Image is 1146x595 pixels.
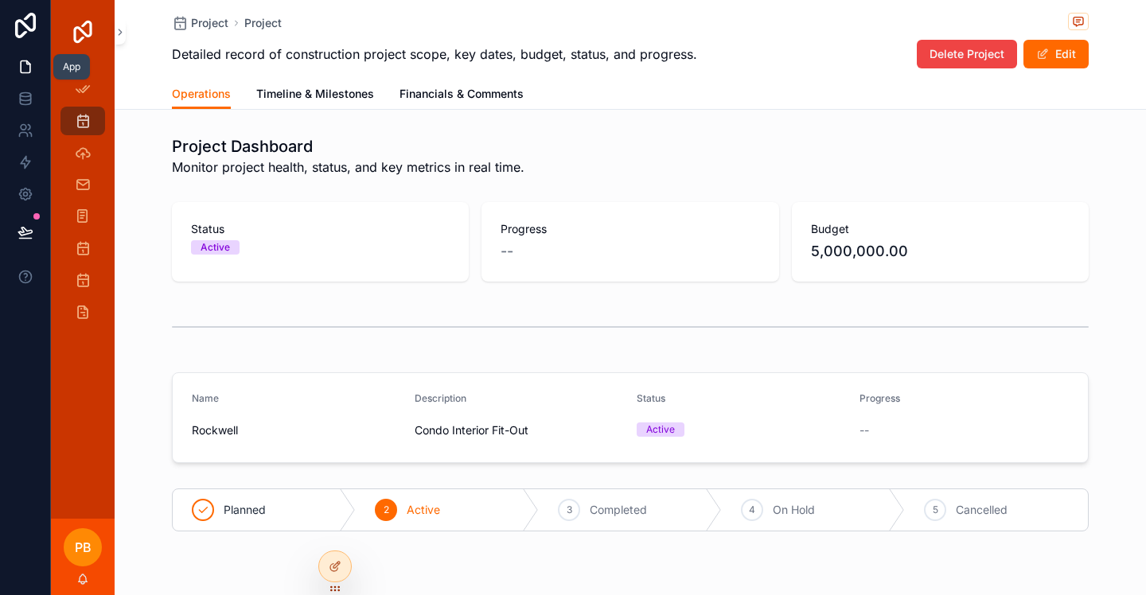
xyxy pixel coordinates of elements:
[637,392,665,404] span: Status
[75,538,92,557] span: PB
[956,502,1008,518] span: Cancelled
[646,422,675,437] div: Active
[1023,40,1089,68] button: Edit
[172,135,524,157] h1: Project Dashboard
[811,240,1070,262] span: 5,000,000.00
[191,221,450,237] span: Status
[415,392,466,404] span: Description
[590,502,647,518] span: Completed
[749,504,755,516] span: 4
[63,60,80,73] div: App
[415,422,625,438] span: Condo Interior Fit-Out
[244,15,282,31] a: Project
[384,504,389,516] span: 2
[256,86,374,102] span: Timeline & Milestones
[859,422,869,438] span: --
[811,221,1070,237] span: Budget
[191,15,228,31] span: Project
[172,80,231,110] a: Operations
[172,45,697,64] span: Detailed record of construction project scope, key dates, budget, status, and progress.
[172,15,228,31] a: Project
[70,19,95,45] img: App logo
[933,504,938,516] span: 5
[224,502,266,518] span: Planned
[400,80,524,111] a: Financials & Comments
[859,392,900,404] span: Progress
[567,504,572,516] span: 3
[256,80,374,111] a: Timeline & Milestones
[172,157,524,177] span: Monitor project health, status, and key metrics in real time.
[773,502,815,518] span: On Hold
[501,240,513,262] span: --
[501,221,759,237] span: Progress
[192,392,219,404] span: Name
[930,46,1004,62] span: Delete Project
[201,240,230,255] div: Active
[51,64,115,347] div: scrollable content
[400,86,524,102] span: Financials & Comments
[407,502,440,518] span: Active
[192,422,402,438] span: Rockwell
[172,86,231,102] span: Operations
[917,40,1017,68] button: Delete Project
